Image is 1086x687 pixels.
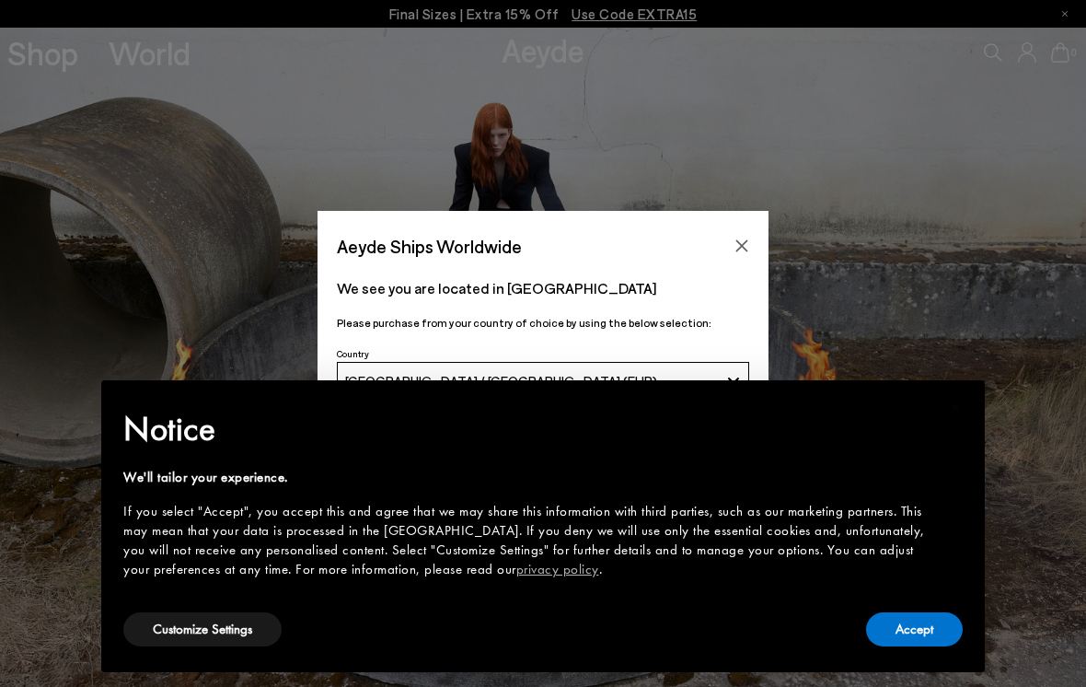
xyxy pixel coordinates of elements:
[337,314,749,332] p: Please purchase from your country of choice by using the below selection:
[516,560,599,578] a: privacy policy
[950,393,962,422] span: ×
[933,386,977,430] button: Close this notice
[337,277,749,299] p: We see you are located in [GEOGRAPHIC_DATA]
[123,468,933,487] div: We'll tailor your experience.
[123,405,933,453] h2: Notice
[866,612,963,646] button: Accept
[337,230,522,262] span: Aeyde Ships Worldwide
[337,348,369,359] span: Country
[123,502,933,579] div: If you select "Accept", you accept this and agree that we may share this information with third p...
[728,232,756,260] button: Close
[123,612,282,646] button: Customize Settings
